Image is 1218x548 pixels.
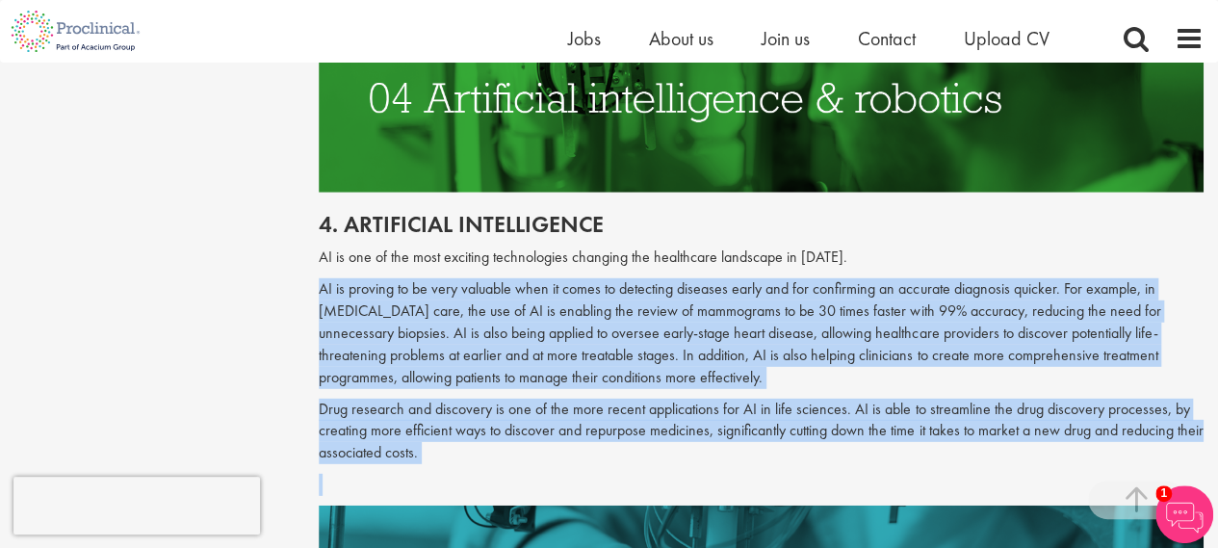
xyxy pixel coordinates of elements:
[319,247,1204,269] p: AI is one of the most exciting technologies changing the healthcare landscape in [DATE].
[13,477,260,535] iframe: reCAPTCHA
[964,26,1050,51] a: Upload CV
[1155,485,1213,543] img: Chatbot
[762,26,810,51] a: Join us
[649,26,713,51] a: About us
[1155,485,1172,502] span: 1
[568,26,601,51] a: Jobs
[319,212,1204,237] h2: 4. Artificial intelligence
[319,278,1204,388] p: AI is proving to be very valuable when it comes to detecting diseases early and for confirming an...
[319,399,1204,465] p: Drug research and discovery is one of the more recent applications for AI in life sciences. AI is...
[858,26,916,51] a: Contact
